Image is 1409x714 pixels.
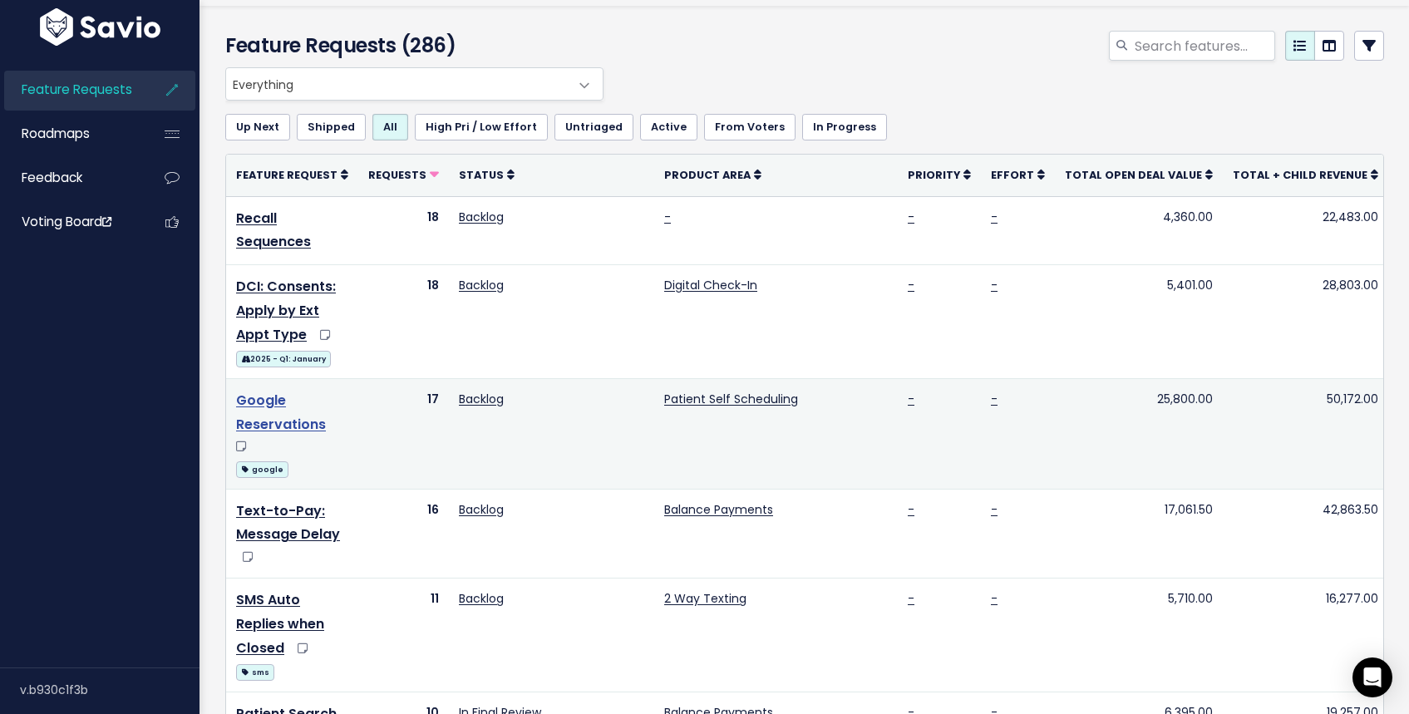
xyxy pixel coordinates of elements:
span: Priority [908,168,960,182]
span: google [236,461,288,478]
a: - [908,590,914,607]
td: 22,483.00 [1223,196,1388,265]
a: Priority [908,166,971,183]
span: Roadmaps [22,125,90,142]
a: - [991,209,998,225]
a: - [908,277,914,293]
a: Total + Child Revenue [1233,166,1378,183]
td: 16,277.00 [1223,579,1388,692]
a: Patient Self Scheduling [664,391,798,407]
a: Backlog [459,501,504,518]
span: Everything [226,68,569,100]
a: Feature Requests [4,71,138,109]
a: Feedback [4,159,138,197]
a: 2025 - Q1: January [236,347,331,368]
a: DCI: Consents: Apply by Ext Appt Type [236,277,336,344]
span: Feedback [22,169,82,186]
ul: Filter feature requests [225,114,1384,140]
a: Shipped [297,114,366,140]
a: Feature Request [236,166,348,183]
a: Backlog [459,277,504,293]
a: Requests [368,166,439,183]
span: Status [459,168,504,182]
a: Effort [991,166,1045,183]
a: Backlog [459,209,504,225]
div: v.b930c1f3b [20,668,200,712]
a: Backlog [459,391,504,407]
span: Requests [368,168,426,182]
a: From Voters [704,114,796,140]
span: Total open deal value [1065,168,1202,182]
a: Balance Payments [664,501,773,518]
div: Open Intercom Messenger [1352,657,1392,697]
a: Backlog [459,590,504,607]
td: 25,800.00 [1055,378,1223,489]
a: All [372,114,408,140]
span: Feature Requests [22,81,132,98]
td: 18 [358,196,449,265]
a: - [991,501,998,518]
span: Everything [225,67,604,101]
td: 5,401.00 [1055,265,1223,379]
td: 17 [358,378,449,489]
a: High Pri / Low Effort [415,114,548,140]
span: Total + Child Revenue [1233,168,1367,182]
a: sms [236,661,274,682]
span: sms [236,664,274,681]
a: - [908,209,914,225]
a: 2 Way Texting [664,590,746,607]
a: - [908,501,914,518]
img: logo-white.9d6f32f41409.svg [36,8,165,46]
td: 11 [358,579,449,692]
a: Roadmaps [4,115,138,153]
a: - [991,590,998,607]
a: Untriaged [554,114,633,140]
td: 18 [358,265,449,379]
a: Active [640,114,697,140]
a: Status [459,166,515,183]
a: google [236,458,288,479]
a: In Progress [802,114,887,140]
span: Feature Request [236,168,337,182]
td: 42,863.50 [1223,489,1388,579]
td: 4,360.00 [1055,196,1223,265]
a: Voting Board [4,203,138,241]
td: 28,803.00 [1223,265,1388,379]
span: Product Area [664,168,751,182]
span: Voting Board [22,213,111,230]
a: - [908,391,914,407]
td: 50,172.00 [1223,378,1388,489]
a: - [664,209,671,225]
input: Search features... [1133,31,1275,61]
a: Product Area [664,166,761,183]
a: - [991,277,998,293]
a: - [991,391,998,407]
span: Effort [991,168,1034,182]
h4: Feature Requests (286) [225,31,595,61]
a: Recall Sequences [236,209,311,252]
a: Digital Check-In [664,277,757,293]
a: Text-to-Pay: Message Delay [236,501,340,544]
a: Total open deal value [1065,166,1213,183]
a: Up Next [225,114,290,140]
td: 16 [358,489,449,579]
a: SMS Auto Replies when Closed [236,590,324,657]
a: Google Reservations [236,391,326,434]
td: 5,710.00 [1055,579,1223,692]
td: 17,061.50 [1055,489,1223,579]
span: 2025 - Q1: January [236,351,331,367]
